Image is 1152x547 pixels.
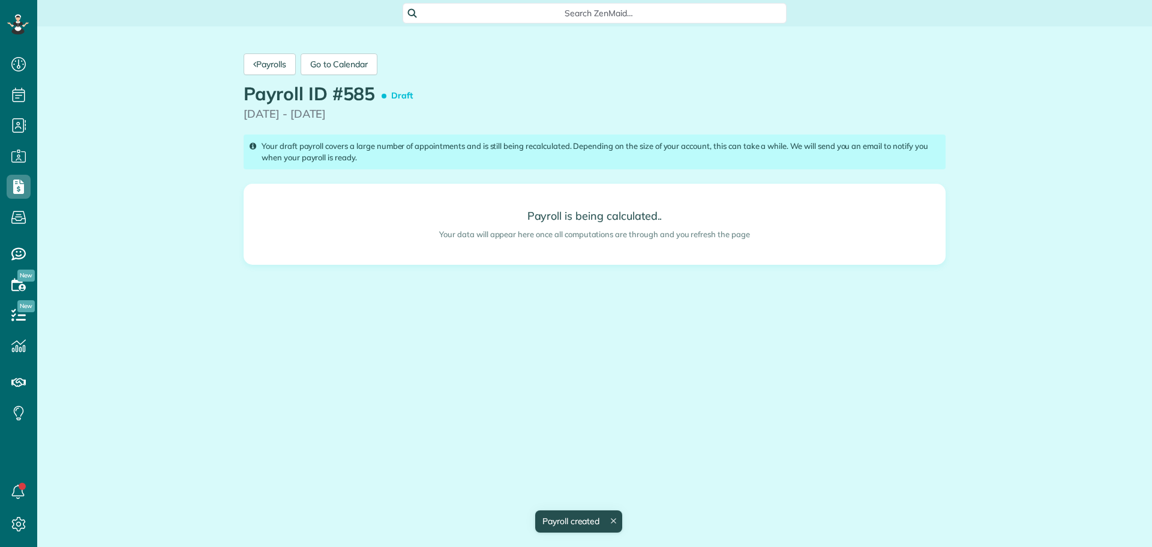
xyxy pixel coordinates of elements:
div: Payroll created [535,510,622,533]
div: Payroll is being calculated.. [244,184,946,265]
h1: Payroll ID #585 [244,84,418,106]
p: [DATE] - [DATE] [244,106,946,122]
span: New [17,300,35,312]
span: Your draft payroll covers a large number of appointments and is still being recalculated. Dependi... [262,141,928,162]
a: Go to Calendar [301,53,377,75]
a: Payrolls [244,53,296,75]
small: Your data will appear here once all computations are through and you refresh the page [268,229,921,240]
span: Draft [384,85,418,106]
span: New [17,270,35,282]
